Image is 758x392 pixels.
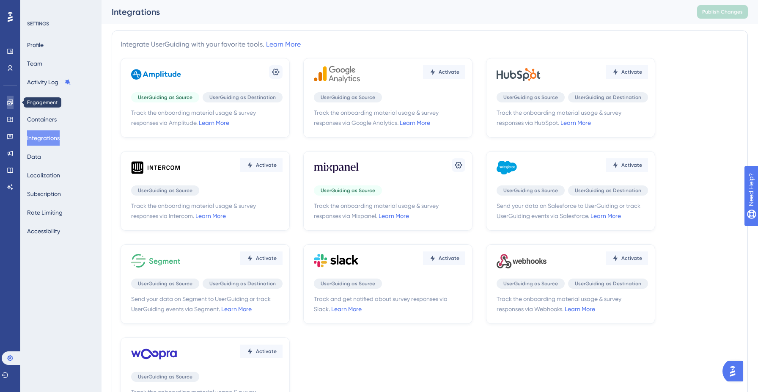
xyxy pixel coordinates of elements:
[722,359,748,384] iframe: UserGuiding AI Assistant Launcher
[575,94,641,101] span: UserGuiding as Destination
[256,348,277,355] span: Activate
[27,93,57,108] button: Installation
[321,280,375,287] span: UserGuiding as Source
[575,187,641,194] span: UserGuiding as Destination
[209,94,276,101] span: UserGuiding as Destination
[606,65,648,79] button: Activate
[221,306,252,312] a: Learn More
[702,8,743,15] span: Publish Changes
[199,119,229,126] a: Learn More
[27,186,61,202] button: Subscription
[560,119,591,126] a: Learn More
[497,294,648,314] span: Track the onboarding material usage & survey responses via Webhooks.
[439,69,459,75] span: Activate
[240,158,283,172] button: Activate
[314,108,465,128] span: Track the onboarding material usage & survey responses via Google Analytics.
[697,5,748,19] button: Publish Changes
[439,255,459,262] span: Activate
[138,187,192,194] span: UserGuiding as Source
[503,187,558,194] span: UserGuiding as Source
[621,255,642,262] span: Activate
[256,162,277,168] span: Activate
[621,162,642,168] span: Activate
[195,213,226,219] a: Learn More
[379,213,409,219] a: Learn More
[138,373,192,380] span: UserGuiding as Source
[606,158,648,172] button: Activate
[497,108,648,128] span: Track the onboarding material usage & survey responses via HubSpot.
[331,306,362,312] a: Learn More
[266,40,301,48] a: Learn More
[321,94,375,101] span: UserGuiding as Source
[321,187,375,194] span: UserGuiding as Source
[240,345,283,358] button: Activate
[503,94,558,101] span: UserGuiding as Source
[314,201,465,221] span: Track the onboarding material usage & survey responses via Mixpanel.
[27,149,41,164] button: Data
[575,280,641,287] span: UserGuiding as Destination
[138,280,192,287] span: UserGuiding as Source
[423,65,465,79] button: Activate
[400,119,430,126] a: Learn More
[27,75,71,90] button: Activity Log
[27,130,60,146] button: Integrations
[27,224,60,239] button: Accessibility
[503,280,558,287] span: UserGuiding as Source
[20,2,53,12] span: Need Help?
[565,306,595,312] a: Learn More
[131,108,283,128] span: Track the onboarding material usage & survey responses via Amplitude.
[27,112,57,127] button: Containers
[131,201,283,221] span: Track the onboarding material usage & survey responses via Intercom.
[497,201,648,221] span: Send your data on Salesforce to UserGuiding or track UserGuiding events via Salesforce.
[256,255,277,262] span: Activate
[121,39,301,50] div: Integrate UserGuiding with your favorite tools.
[209,280,276,287] span: UserGuiding as Destination
[27,56,42,71] button: Team
[131,294,283,314] span: Send your data on Segment to UserGuiding or track UserGuiding events via Segment.
[138,94,192,101] span: UserGuiding as Source
[590,213,621,219] a: Learn More
[621,69,642,75] span: Activate
[606,251,648,265] button: Activate
[314,294,465,314] span: Track and get notified about survey responses via Slack.
[27,205,63,220] button: Rate Limiting
[240,251,283,265] button: Activate
[27,20,96,27] div: SETTINGS
[27,37,44,52] button: Profile
[27,168,60,183] button: Localization
[112,6,676,18] div: Integrations
[423,251,465,265] button: Activate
